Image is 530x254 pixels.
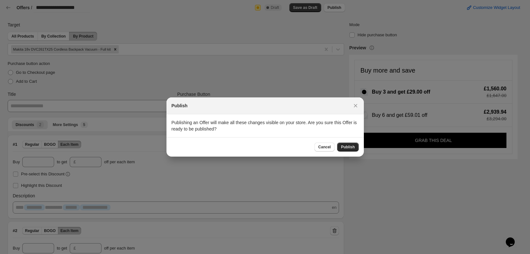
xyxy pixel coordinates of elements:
[172,119,359,132] p: Publishing an Offer will make all these changes visible on your store. Are you sure this Offer is...
[341,145,355,150] span: Publish
[337,143,358,152] button: Publish
[172,102,188,109] h2: Publish
[318,145,331,150] span: Cancel
[351,101,360,110] button: Close
[314,143,335,152] button: Cancel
